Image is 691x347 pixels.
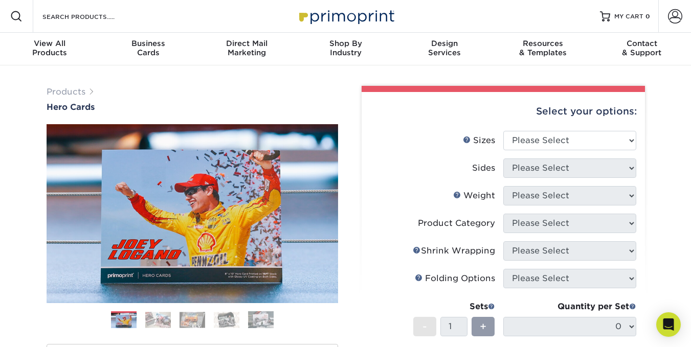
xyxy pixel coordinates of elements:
span: Contact [592,39,691,48]
div: Sets [413,300,495,313]
a: Resources& Templates [494,33,592,65]
a: Contact& Support [592,33,691,65]
span: Shop By [296,39,395,48]
span: Direct Mail [197,39,296,48]
img: Hero Cards 01 [111,313,137,329]
img: Hero Cards 05 [248,311,274,329]
a: Shop ByIndustry [296,33,395,65]
div: Sizes [463,134,495,147]
div: Sides [472,162,495,174]
div: Weight [453,190,495,202]
img: Primoprint [295,5,397,27]
span: Resources [494,39,592,48]
div: & Templates [494,39,592,57]
a: Hero Cards [47,102,338,112]
div: Select your options: [370,92,637,131]
span: - [422,319,427,334]
input: SEARCH PRODUCTS..... [41,10,141,22]
span: MY CART [614,12,643,21]
div: Services [395,39,494,57]
img: Hero Cards 03 [180,312,205,328]
div: Quantity per Set [503,300,636,313]
a: Direct MailMarketing [197,33,296,65]
img: Hero Cards 02 [145,312,171,328]
div: Open Intercom Messenger [656,312,681,337]
img: Hero Cards 01 [47,122,338,305]
a: Products [47,87,85,97]
a: DesignServices [395,33,494,65]
div: Cards [99,39,197,57]
div: & Support [592,39,691,57]
div: Industry [296,39,395,57]
div: Marketing [197,39,296,57]
div: Shrink Wrapping [413,245,495,257]
div: Product Category [418,217,495,229]
span: + [480,319,486,334]
span: Business [99,39,197,48]
a: BusinessCards [99,33,197,65]
span: Design [395,39,494,48]
img: Hero Cards 04 [214,312,239,328]
span: 0 [645,13,650,20]
div: Folding Options [415,272,495,285]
